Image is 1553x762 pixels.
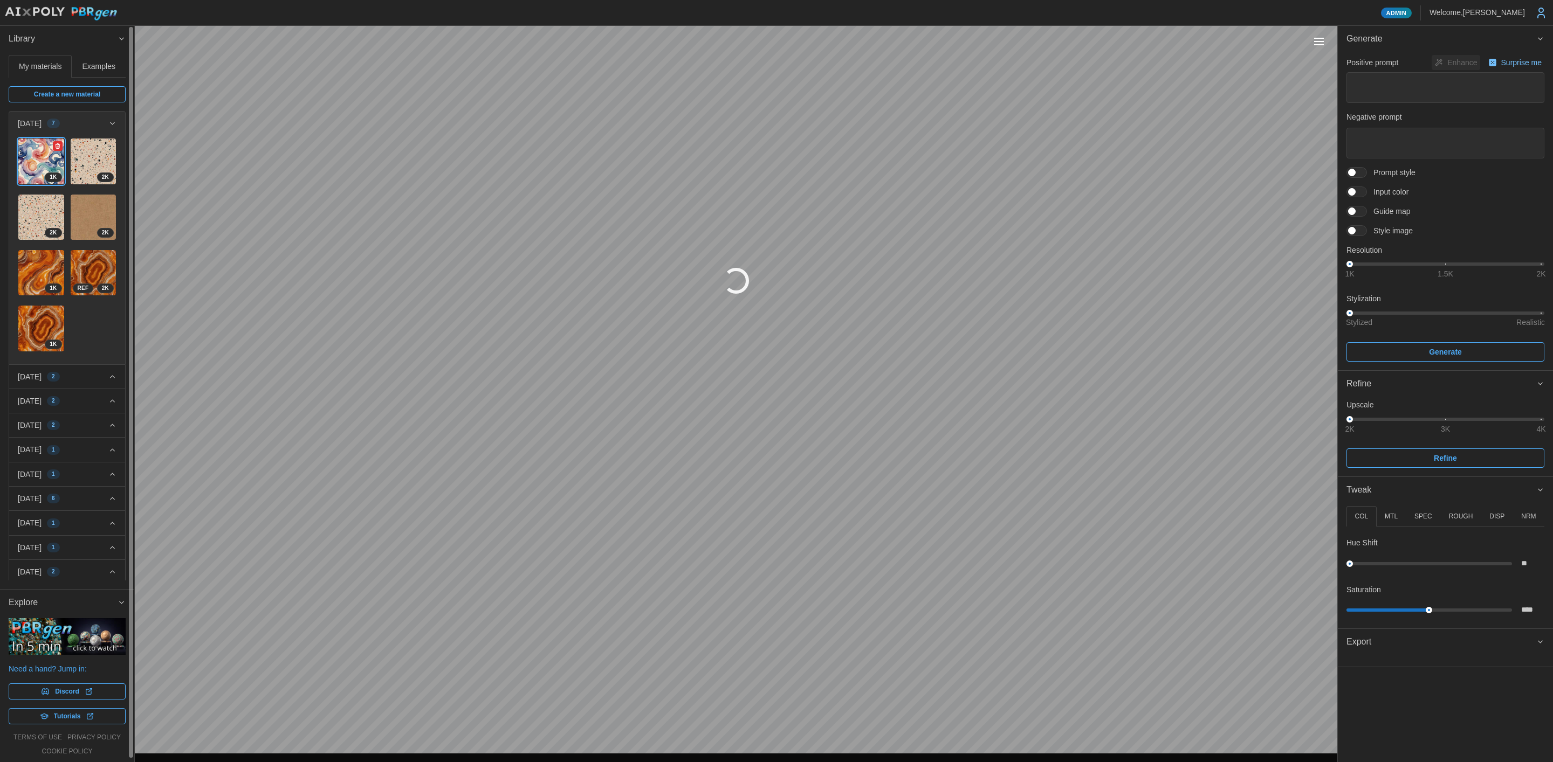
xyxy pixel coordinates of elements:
[18,517,42,528] p: [DATE]
[102,284,109,293] span: 2 K
[1346,448,1544,468] button: Refine
[9,487,125,510] button: [DATE]6
[1501,57,1544,68] p: Surprise me
[18,420,42,431] p: [DATE]
[83,63,115,70] span: Examples
[1367,225,1413,236] span: Style image
[1355,512,1368,521] p: COL
[52,543,55,552] span: 1
[1346,584,1381,595] p: Saturation
[9,112,125,135] button: [DATE]7
[50,173,57,182] span: 1 K
[52,421,55,430] span: 2
[9,389,125,413] button: [DATE]2
[52,397,55,405] span: 2
[9,590,118,616] span: Explore
[1338,26,1553,52] button: Generate
[50,284,57,293] span: 1 K
[42,747,92,756] a: cookie policy
[18,306,64,351] img: nAM4n1FnC1mh7KACzdR1
[52,494,55,503] span: 6
[71,138,116,184] img: nWSciTi48TJZpSp7xWyI
[9,438,125,461] button: [DATE]1
[78,284,89,293] span: REF
[18,118,42,129] p: [DATE]
[18,250,65,296] a: TnDsxsIUy7RVExPz246n1K
[18,469,42,480] p: [DATE]
[50,228,57,237] span: 2 K
[19,61,61,72] p: My materials
[18,138,65,185] a: XTcRPhJZW24R51XOlMC71K
[52,119,55,128] span: 7
[34,87,100,102] span: Create a new material
[52,372,55,381] span: 2
[1338,477,1553,503] button: Tweak
[1311,34,1327,49] button: Toggle viewport controls
[71,195,116,240] img: NrkAu4WnYqY5XgcAvcHQ
[1447,57,1479,68] p: Enhance
[1367,186,1408,197] span: Input color
[9,413,125,437] button: [DATE]2
[18,138,64,184] img: XTcRPhJZW24R51XOlMC7
[1489,512,1504,521] p: DISP
[1346,477,1536,503] span: Tweak
[1346,112,1544,122] p: Negative prompt
[1486,55,1544,70] button: Surprise me
[9,560,125,584] button: [DATE]2
[1346,377,1536,391] div: Refine
[9,86,126,102] a: Create a new material
[9,462,125,486] button: [DATE]1
[1346,26,1536,52] span: Generate
[1449,512,1473,521] p: ROUGH
[1346,245,1544,255] p: Resolution
[1385,512,1398,521] p: MTL
[102,228,109,237] span: 2 K
[52,446,55,454] span: 1
[1346,537,1378,548] p: Hue Shift
[13,733,62,742] a: terms of use
[1367,206,1410,217] span: Guide map
[9,365,125,389] button: [DATE]2
[70,194,117,241] a: NrkAu4WnYqY5XgcAvcHQ2K
[18,493,42,504] p: [DATE]
[9,511,125,535] button: [DATE]1
[18,250,64,296] img: TnDsxsIUy7RVExPz246n
[18,396,42,406] p: [DATE]
[18,444,42,455] p: [DATE]
[52,470,55,479] span: 1
[9,536,125,559] button: [DATE]1
[52,567,55,576] span: 2
[1338,371,1553,397] button: Refine
[1386,8,1406,18] span: Admin
[1432,55,1480,70] button: Enhance
[1346,342,1544,362] button: Generate
[9,135,125,364] div: [DATE]7
[1346,399,1544,410] p: Upscale
[1434,449,1457,467] span: Refine
[18,542,42,553] p: [DATE]
[1429,343,1462,361] span: Generate
[50,340,57,349] span: 1 K
[18,371,42,382] p: [DATE]
[18,305,65,352] a: nAM4n1FnC1mh7KACzdR11K
[1346,629,1536,655] span: Export
[1338,52,1553,370] div: Generate
[18,195,64,240] img: UBtNcLFOmRtyCE1T87UN
[54,709,81,724] span: Tutorials
[1367,167,1415,178] span: Prompt style
[1338,503,1553,628] div: Tweak
[9,708,126,724] a: Tutorials
[102,173,109,182] span: 2 K
[70,250,117,296] a: LZomj9hEWIQefUC9Z2292KREF
[67,733,121,742] a: privacy policy
[1346,57,1398,68] p: Positive prompt
[9,663,126,674] p: Need a hand? Jump in:
[1338,655,1553,667] div: Export
[52,519,55,528] span: 1
[1338,397,1553,476] div: Refine
[71,250,116,296] img: LZomj9hEWIQefUC9Z229
[1414,512,1432,521] p: SPEC
[1338,629,1553,655] button: Export
[4,6,118,21] img: AIxPoly PBRgen
[9,26,118,52] span: Library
